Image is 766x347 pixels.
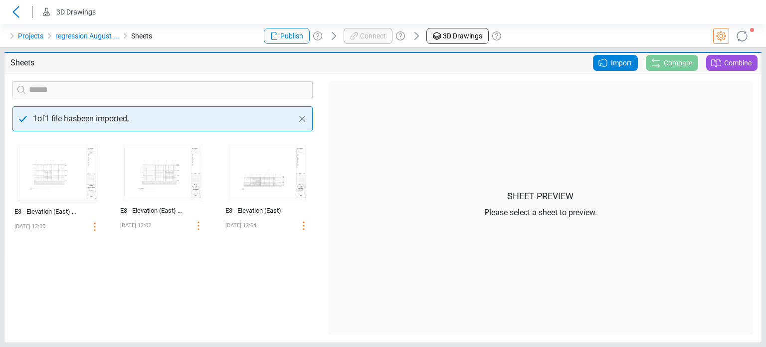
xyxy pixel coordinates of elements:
[426,28,489,44] a: 3D Drawings
[119,139,206,204] img: Sheet
[55,30,119,42] a: regression August ...
[724,57,752,69] span: Combine
[224,139,311,204] img: Sheet
[225,206,289,216] div: E3 - Elevation (East)
[292,113,308,125] button: Close
[611,57,632,69] span: Import
[131,30,152,42] span: Sheets
[225,220,256,232] p: 08/22/2025 12:04
[443,31,482,41] span: 3D Drawings
[33,113,129,125] span: 1 of 1 file has been imported.
[706,55,758,71] a: Combine
[14,207,79,217] div: E3 - Elevation (East) Partial 2
[120,220,151,232] p: 08/22/2025 12:02
[14,221,45,233] p: 08/22/2025 12:00
[18,30,43,42] a: Projects
[120,206,184,216] div: E3 - Elevation (East) Partial 1
[484,207,597,219] p: Please select a sheet to preview.
[10,57,253,69] p: Sheets
[56,8,96,16] span: 3D Drawings
[484,189,597,207] div: Sheet Preview
[13,139,102,205] img: Sheet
